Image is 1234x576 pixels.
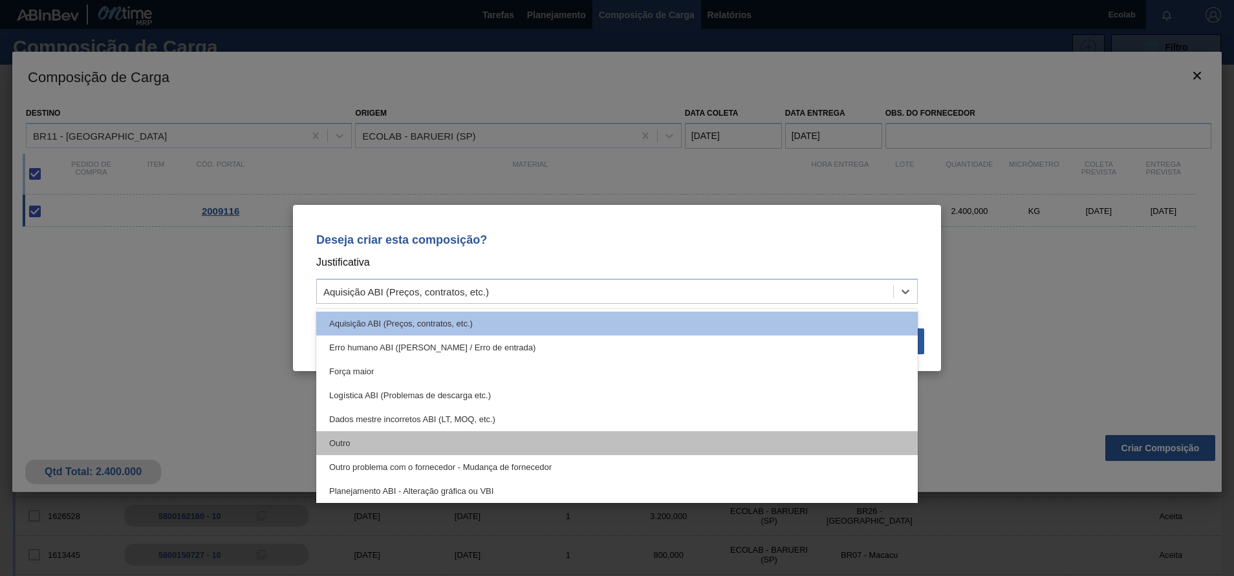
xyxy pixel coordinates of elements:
[316,312,918,336] div: Aquisição ABI (Preços, contratos, etc.)
[316,479,918,503] div: Planejamento ABI - Alteração gráfica ou VBI
[323,286,489,297] div: Aquisição ABI (Preços, contratos, etc.)
[316,254,918,271] p: Justificativa
[316,431,918,455] div: Outro
[316,383,918,407] div: Logística ABI (Problemas de descarga etc.)
[316,336,918,359] div: Erro humano ABI ([PERSON_NAME] / Erro de entrada)
[316,407,918,431] div: Dados mestre incorretos ABI (LT, MOQ, etc.)
[316,359,918,383] div: Força maior
[316,455,918,479] div: Outro problema com o fornecedor - Mudança de fornecedor
[316,233,918,246] p: Deseja criar esta composição?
